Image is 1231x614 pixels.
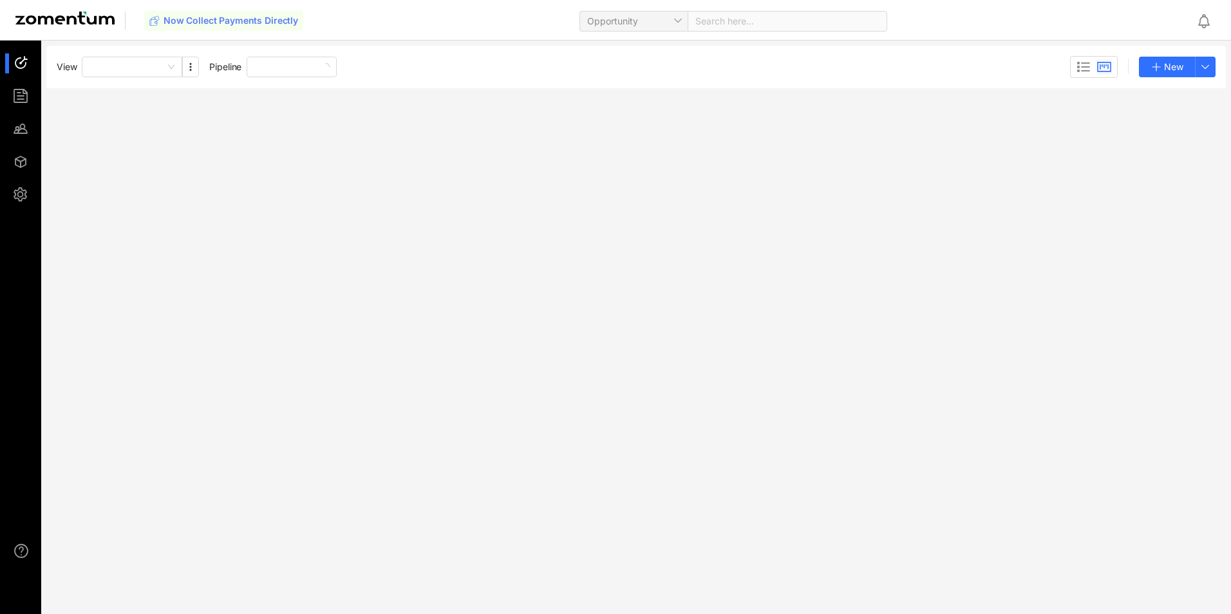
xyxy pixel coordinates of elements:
span: View [57,60,77,73]
img: Zomentum Logo [15,12,115,24]
button: New [1139,57,1196,77]
div: Notifications [1196,6,1222,35]
span: Now Collect Payments Directly [164,14,298,27]
span: loading [321,62,331,72]
span: Opportunity [587,12,680,31]
span: Pipeline [209,60,241,73]
span: New [1164,60,1183,74]
button: Now Collect Payments Directly [144,10,303,31]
